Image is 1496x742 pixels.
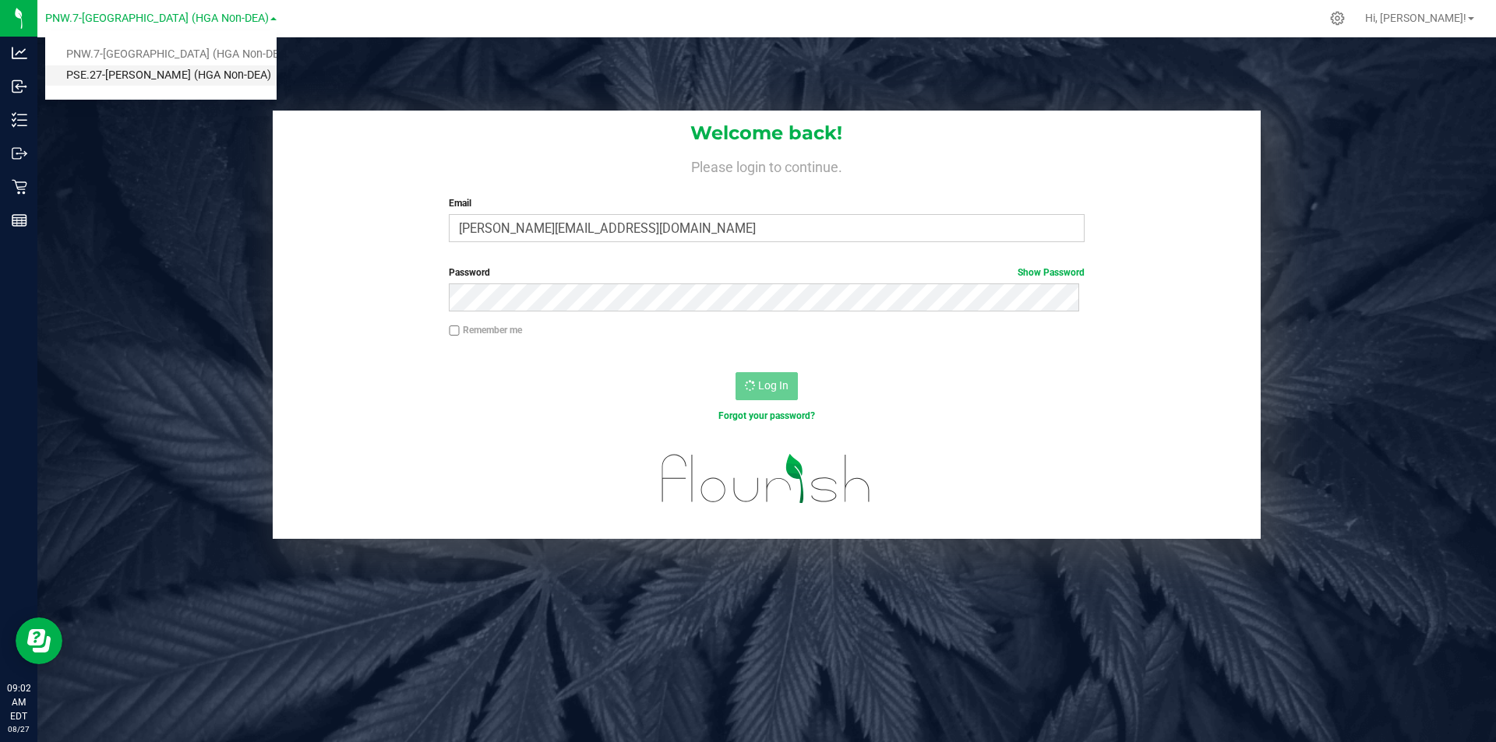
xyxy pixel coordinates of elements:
[1328,11,1347,26] div: Manage settings
[16,617,62,664] iframe: Resource center
[7,723,30,735] p: 08/27
[45,12,269,25] span: PNW.7-[GEOGRAPHIC_DATA] (HGA Non-DEA)
[12,45,27,61] inline-svg: Analytics
[736,372,798,400] button: Log In
[449,325,460,336] input: Remember me
[758,379,789,392] span: Log In
[273,123,1261,143] h1: Welcome back!
[449,323,522,337] label: Remember me
[12,79,27,94] inline-svg: Inbound
[12,179,27,195] inline-svg: Retail
[1365,12,1466,24] span: Hi, [PERSON_NAME]!
[643,439,890,519] img: flourish_logo.svg
[45,44,277,65] a: PNW.7-[GEOGRAPHIC_DATA] (HGA Non-DEA)
[1018,267,1085,278] a: Show Password
[7,681,30,723] p: 09:02 AM EDT
[449,267,490,278] span: Password
[45,65,277,86] a: PSE.27-[PERSON_NAME] (HGA Non-DEA)
[12,112,27,128] inline-svg: Inventory
[12,146,27,161] inline-svg: Outbound
[449,196,1084,210] label: Email
[273,156,1261,174] h4: Please login to continue.
[12,213,27,228] inline-svg: Reports
[718,410,815,421] a: Forgot your password?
